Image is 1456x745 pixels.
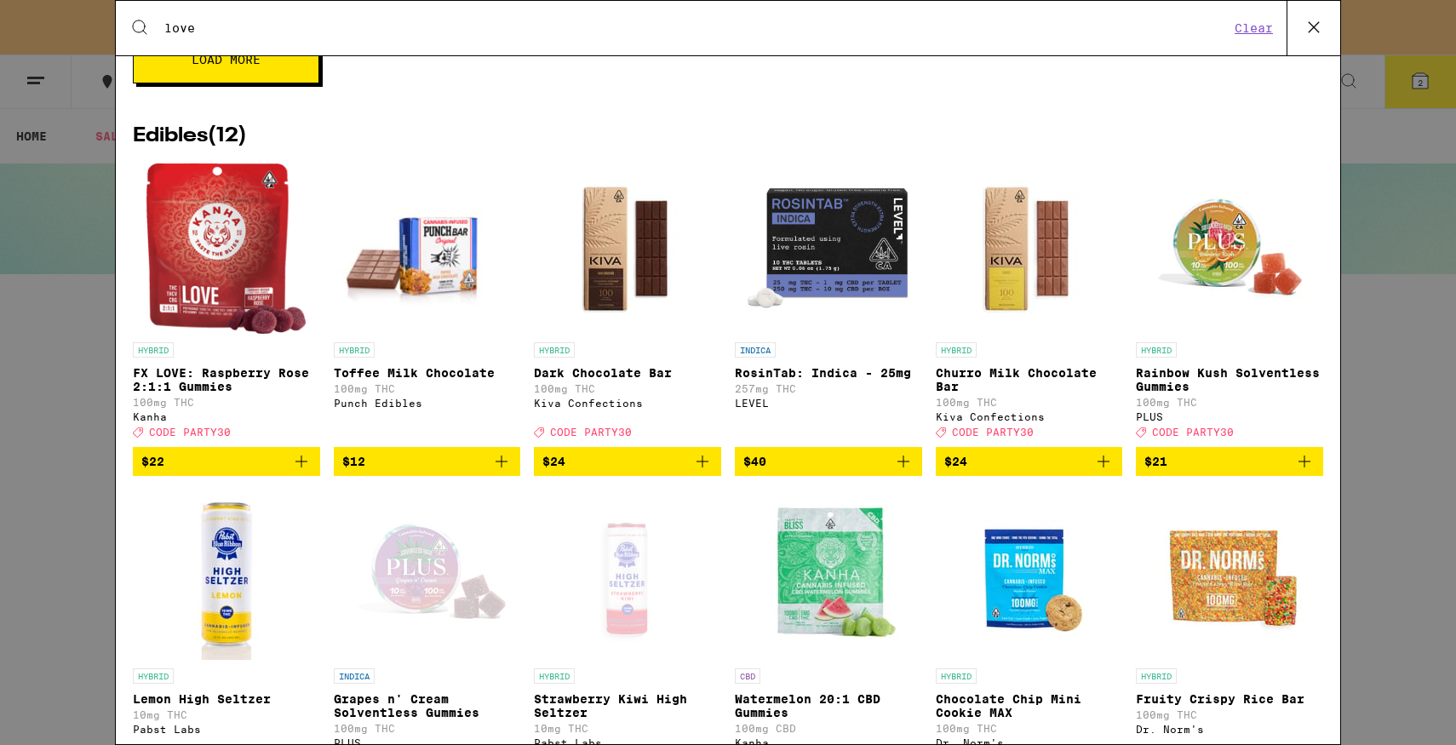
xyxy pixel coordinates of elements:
[149,427,231,438] span: CODE PARTY30
[735,398,922,409] div: LEVEL
[1136,397,1323,408] p: 100mg THC
[1136,447,1323,476] button: Add to bag
[133,709,320,720] p: 10mg THC
[133,366,320,393] p: FX LOVE: Raspberry Rose 2:1:1 Gummies
[936,447,1123,476] button: Add to bag
[936,342,977,358] p: HYBRID
[735,447,922,476] button: Add to bag
[534,723,721,734] p: 10mg THC
[1136,163,1323,446] a: Open page for Rainbow Kush Solventless Gummies from PLUS
[534,163,721,446] a: Open page for Dark Chocolate Bar from Kiva Confections
[735,668,760,684] p: CBD
[334,723,521,734] p: 100mg THC
[944,455,967,468] span: $24
[133,163,320,446] a: Open page for FX LOVE: Raspberry Rose 2:1:1 Gummies from Kanha
[1136,366,1323,393] p: Rainbow Kush Solventless Gummies
[334,447,521,476] button: Add to bag
[936,723,1123,734] p: 100mg THC
[735,342,776,358] p: INDICA
[534,383,721,394] p: 100mg THC
[334,366,521,380] p: Toffee Milk Chocolate
[534,366,721,380] p: Dark Chocolate Bar
[10,12,123,26] span: Hi. Need any help?
[534,692,721,719] p: Strawberry Kiwi High Seltzer
[943,163,1114,334] img: Kiva Confections - Churro Milk Chocolate Bar
[334,163,521,446] a: Open page for Toffee Milk Chocolate from Punch Edibles
[1136,411,1323,422] div: PLUS
[936,163,1123,446] a: Open page for Churro Milk Chocolate Bar from Kiva Confections
[334,398,521,409] div: Punch Edibles
[1144,163,1315,334] img: PLUS - Rainbow Kush Solventless Gummies
[952,427,1034,438] span: CODE PARTY30
[141,455,164,468] span: $22
[735,383,922,394] p: 257mg THC
[550,427,632,438] span: CODE PARTY30
[1136,724,1323,735] div: Dr. Norm's
[743,163,914,334] img: LEVEL - RosinTab: Indica - 25mg
[943,490,1114,660] img: Dr. Norm's - Chocolate Chip Mini Cookie MAX
[1136,709,1323,720] p: 100mg THC
[534,668,575,684] p: HYBRID
[133,36,319,83] button: Load More
[743,455,766,468] span: $40
[133,724,320,735] div: Pabst Labs
[133,411,320,422] div: Kanha
[1136,692,1323,706] p: Fruity Crispy Rice Bar
[542,455,565,468] span: $24
[735,723,922,734] p: 100mg CBD
[936,397,1123,408] p: 100mg THC
[735,366,922,380] p: RosinTab: Indica - 25mg
[936,668,977,684] p: HYBRID
[334,692,521,719] p: Grapes n' Cream Solventless Gummies
[334,163,521,334] img: Punch Edibles - Toffee Milk Chocolate
[1136,668,1177,684] p: HYBRID
[1144,490,1315,660] img: Dr. Norm's - Fruity Crispy Rice Bar
[735,163,922,446] a: Open page for RosinTab: Indica - 25mg from LEVEL
[146,163,306,334] img: Kanha - FX LOVE: Raspberry Rose 2:1:1 Gummies
[534,447,721,476] button: Add to bag
[163,20,1230,36] input: Search for products & categories
[133,447,320,476] button: Add to bag
[534,398,721,409] div: Kiva Confections
[192,54,261,66] span: Load More
[1152,427,1234,438] span: CODE PARTY30
[936,411,1123,422] div: Kiva Confections
[334,383,521,394] p: 100mg THC
[133,342,174,358] p: HYBRID
[133,126,1323,146] h2: Edibles ( 12 )
[743,490,914,660] img: Kanha - Watermelon 20:1 CBD Gummies
[1230,20,1278,36] button: Clear
[1144,455,1167,468] span: $21
[735,692,922,719] p: Watermelon 20:1 CBD Gummies
[141,490,312,660] img: Pabst Labs - Lemon High Seltzer
[936,692,1123,719] p: Chocolate Chip Mini Cookie MAX
[542,163,713,334] img: Kiva Confections - Dark Chocolate Bar
[133,692,320,706] p: Lemon High Seltzer
[1136,342,1177,358] p: HYBRID
[334,668,375,684] p: INDICA
[342,455,365,468] span: $12
[133,397,320,408] p: 100mg THC
[936,366,1123,393] p: Churro Milk Chocolate Bar
[534,342,575,358] p: HYBRID
[334,342,375,358] p: HYBRID
[133,668,174,684] p: HYBRID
